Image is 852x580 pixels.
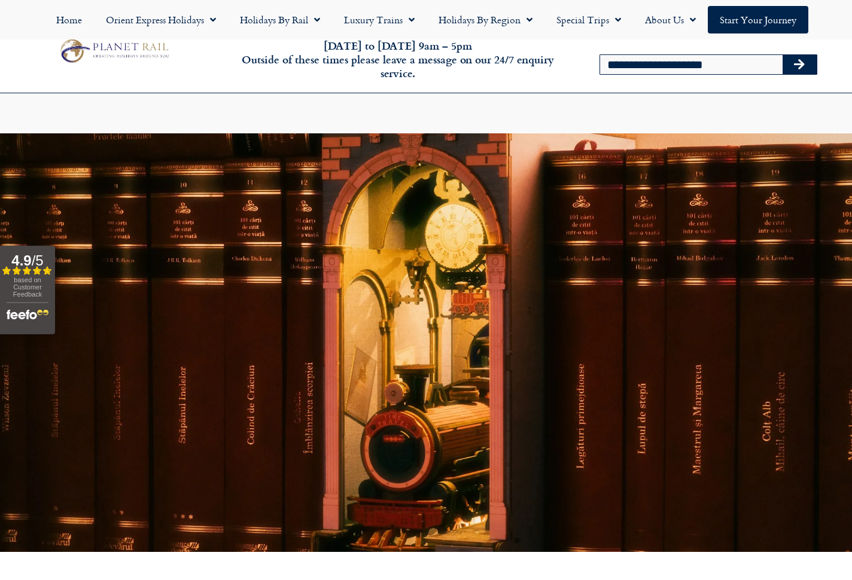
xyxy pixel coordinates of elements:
a: Holidays by Region [427,6,544,33]
a: Start your Journey [708,6,808,33]
a: Orient Express Holidays [94,6,228,33]
a: About Us [633,6,708,33]
a: Holidays by Rail [228,6,332,33]
nav: Menu [6,6,846,33]
a: Special Trips [544,6,633,33]
a: Luxury Trains [332,6,427,33]
button: Search [783,55,817,74]
a: Home [44,6,94,33]
h6: [DATE] to [DATE] 9am – 5pm Outside of these times please leave a message on our 24/7 enquiry serv... [230,39,565,81]
img: Planet Rail Train Holidays Logo [56,36,172,65]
